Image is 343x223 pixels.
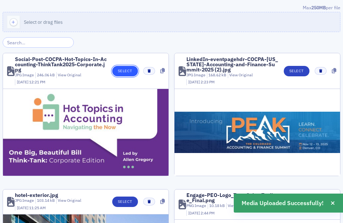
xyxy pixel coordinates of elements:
[228,203,251,208] a: View Original
[188,79,201,85] span: [DATE]
[229,72,253,77] a: View Original
[186,57,279,72] div: LinkedIn-eventpagehdr-COCPA-[US_STATE]-Accounting-and-Finance-Summit-2025 (2).jpg
[15,72,34,78] div: JPG Image
[24,19,63,25] span: Select or drag files
[3,12,340,32] button: Select or drag files
[15,198,34,204] div: JPG Image
[201,210,215,216] span: 2:44 PM
[112,66,138,76] button: Select
[29,205,46,210] span: 11:25 AM
[188,210,201,216] span: [DATE]
[58,72,81,77] a: View Original
[35,72,55,78] div: 246.06 kB
[242,199,324,208] span: Media Uploaded Successfully!
[201,79,215,85] span: 2:23 PM
[15,57,107,72] div: Social-Post-COCPA-Hot-Topics-In-Accounting-ThinkTank2025-Corporate.jpg
[207,72,227,78] div: 168.62 kB
[3,37,74,48] input: Search…
[186,192,279,203] div: Engage-PEO-Logo_Two-Color_Tagline_Final.png
[3,4,340,12] div: Max per file
[58,198,81,203] a: View Original
[15,192,58,198] div: hotel-exterior.jpg
[186,72,205,78] div: JPG Image
[35,198,55,204] div: 103.14 kB
[311,4,326,10] span: 250MB
[284,66,309,76] button: Select
[17,205,29,210] span: [DATE]
[208,203,225,209] div: 10.18 kB
[29,79,45,85] span: 12:21 PM
[112,197,138,207] button: Select
[186,203,206,209] div: PNG Image
[17,79,29,85] span: [DATE]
